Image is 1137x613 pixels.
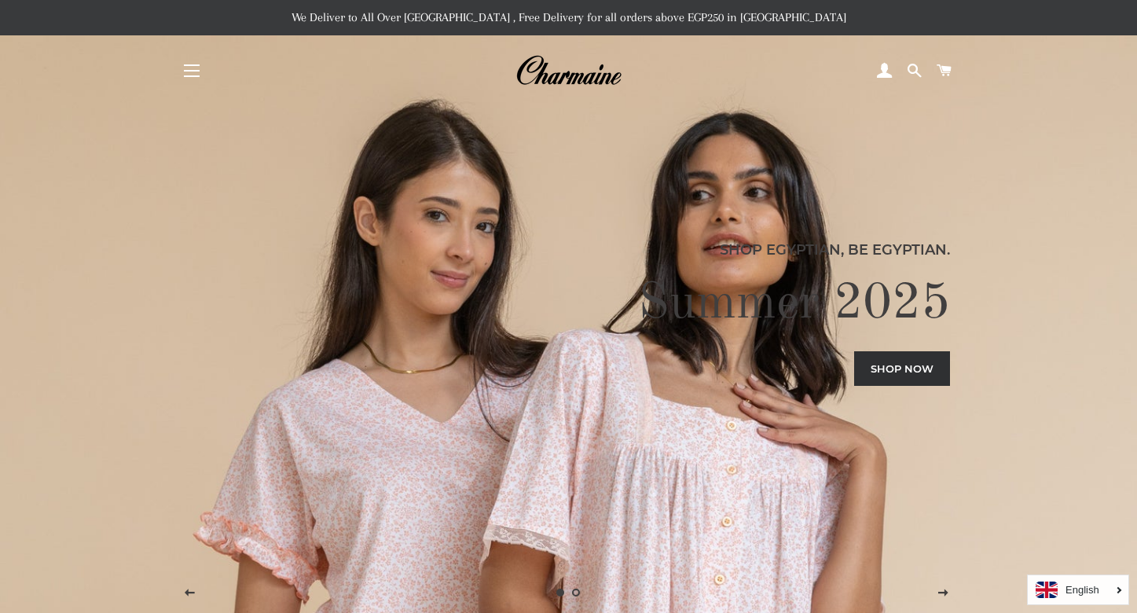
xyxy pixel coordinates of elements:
[553,585,569,600] a: Slide 1, current
[515,53,622,88] img: Charmaine Egypt
[1065,585,1099,595] i: English
[1036,582,1120,598] a: English
[170,574,209,613] button: Previous slide
[187,239,950,261] p: Shop Egyptian, Be Egyptian.
[569,585,585,600] a: Load slide 2
[923,574,963,613] button: Next slide
[854,351,950,386] a: Shop now
[187,273,950,336] h2: Summer 2025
